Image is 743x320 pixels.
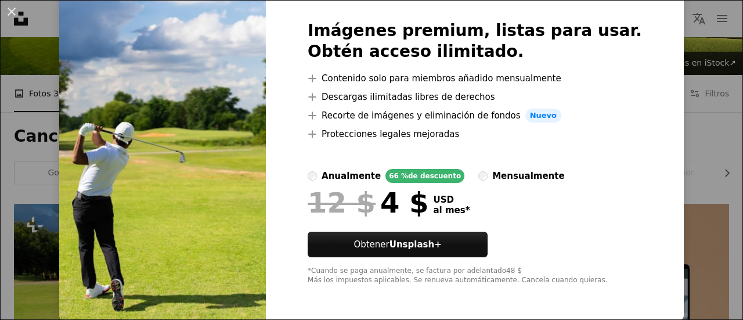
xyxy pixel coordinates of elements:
div: anualmente [322,169,381,183]
li: Recorte de imágenes y eliminación de fondos [308,109,642,123]
li: Descargas ilimitadas libres de derechos [308,90,642,104]
div: 66 % de descuento [385,169,464,183]
span: USD [433,195,470,205]
input: mensualmente [478,171,488,181]
strong: Unsplash+ [389,239,442,250]
span: Nuevo [525,109,561,123]
div: *Cuando se paga anualmente, se factura por adelantado 48 $ Más los impuestos aplicables. Se renue... [308,267,642,285]
input: anualmente66 %de descuento [308,171,317,181]
li: Contenido solo para miembros añadido mensualmente [308,71,642,85]
li: Protecciones legales mejoradas [308,127,642,141]
div: mensualmente [492,169,564,183]
button: ObtenerUnsplash+ [308,232,488,257]
div: 4 $ [308,188,428,218]
span: 12 $ [308,188,376,218]
h2: Imágenes premium, listas para usar. Obtén acceso ilimitado. [308,20,642,62]
span: al mes * [433,205,470,215]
